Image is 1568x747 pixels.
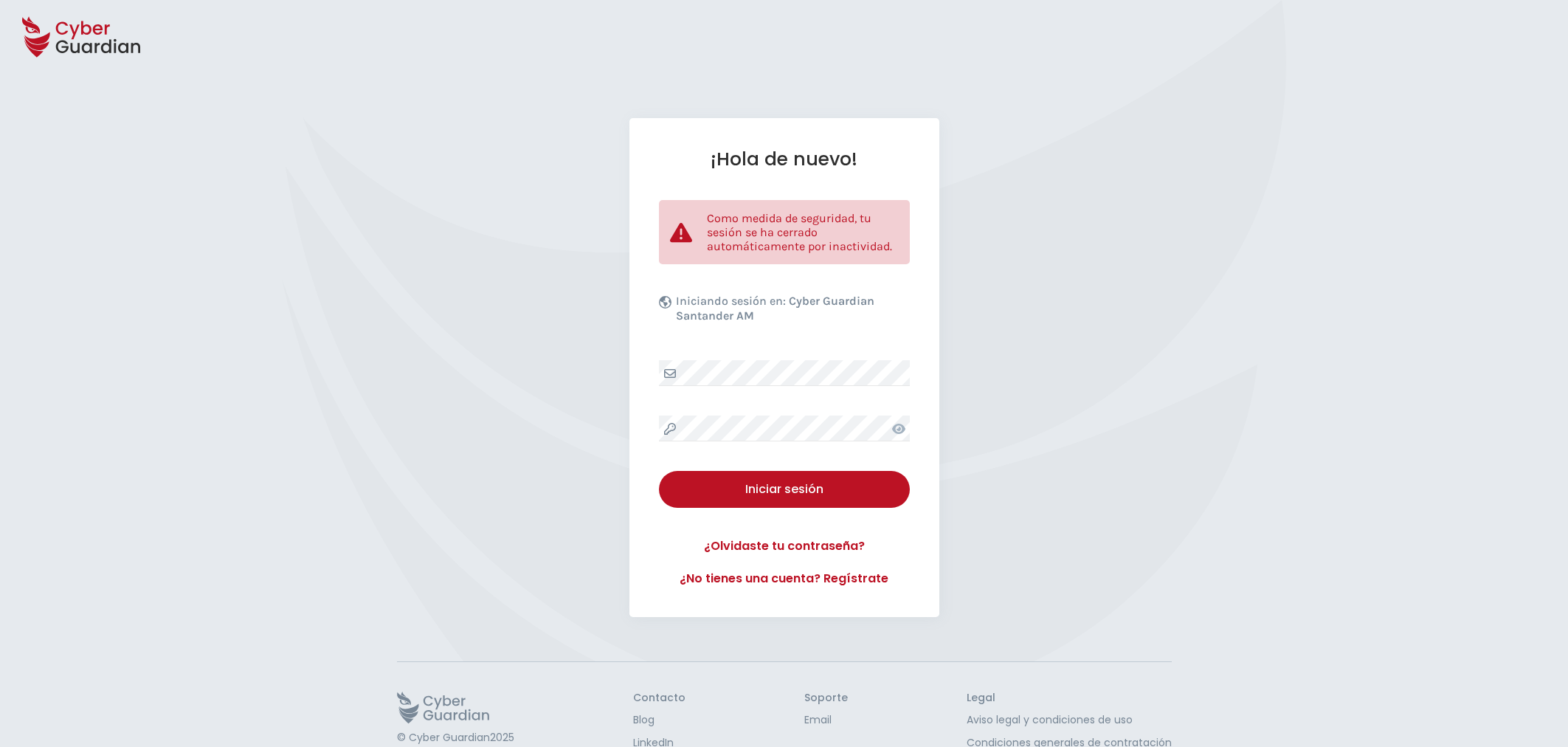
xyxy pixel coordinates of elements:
a: ¿Olvidaste tu contraseña? [659,537,910,555]
button: Iniciar sesión [659,471,910,508]
p: Como medida de seguridad, tu sesión se ha cerrado automáticamente por inactividad. [707,211,899,253]
div: Iniciar sesión [670,481,899,498]
h3: Contacto [633,692,685,705]
h3: Legal [967,692,1172,705]
b: Cyber Guardian Santander AM [676,294,874,323]
h3: Soporte [804,692,848,705]
p: Iniciando sesión en: [676,294,906,331]
p: © Cyber Guardian 2025 [397,731,514,745]
a: Blog [633,712,685,728]
a: ¿No tienes una cuenta? Regístrate [659,570,910,588]
a: Email [804,712,848,728]
h1: ¡Hola de nuevo! [659,148,910,171]
a: Aviso legal y condiciones de uso [967,712,1172,728]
